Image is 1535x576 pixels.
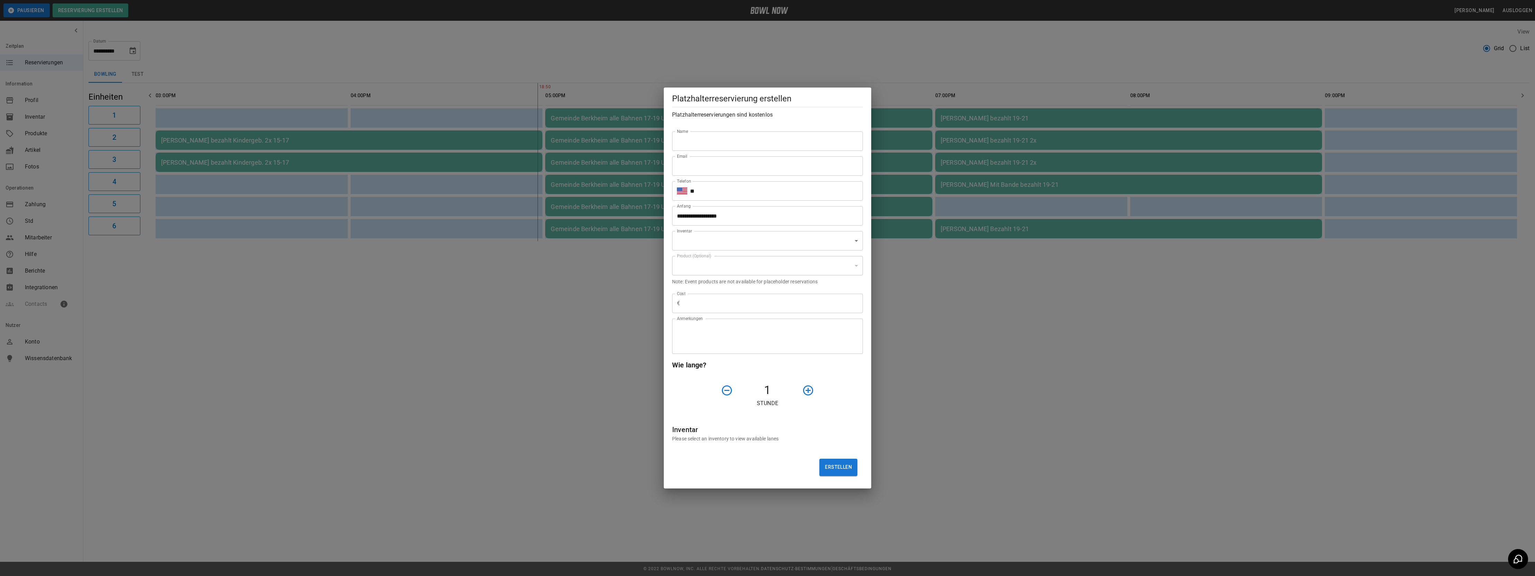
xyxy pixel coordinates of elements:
h6: Platzhalterreservierungen sind kostenlos [672,110,863,120]
button: Erstellen [819,459,857,476]
label: Telefon [677,178,691,184]
h4: 1 [736,383,799,397]
p: Stunde [672,399,863,408]
input: Choose date, selected date is Oct 7, 2025 [672,206,858,226]
p: Note: Event products are not available for placeholder reservations [672,278,863,285]
button: Select country [677,186,687,196]
h6: Inventar [672,424,863,435]
p: € [677,299,680,308]
div: ​ [672,231,863,250]
h6: Wie lange? [672,359,863,371]
h5: Platzhalterreservierung erstellen [672,93,863,104]
p: Please select an inventory to view available lanes [672,435,863,442]
label: Anfang [677,203,691,209]
div: ​ [672,256,863,275]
